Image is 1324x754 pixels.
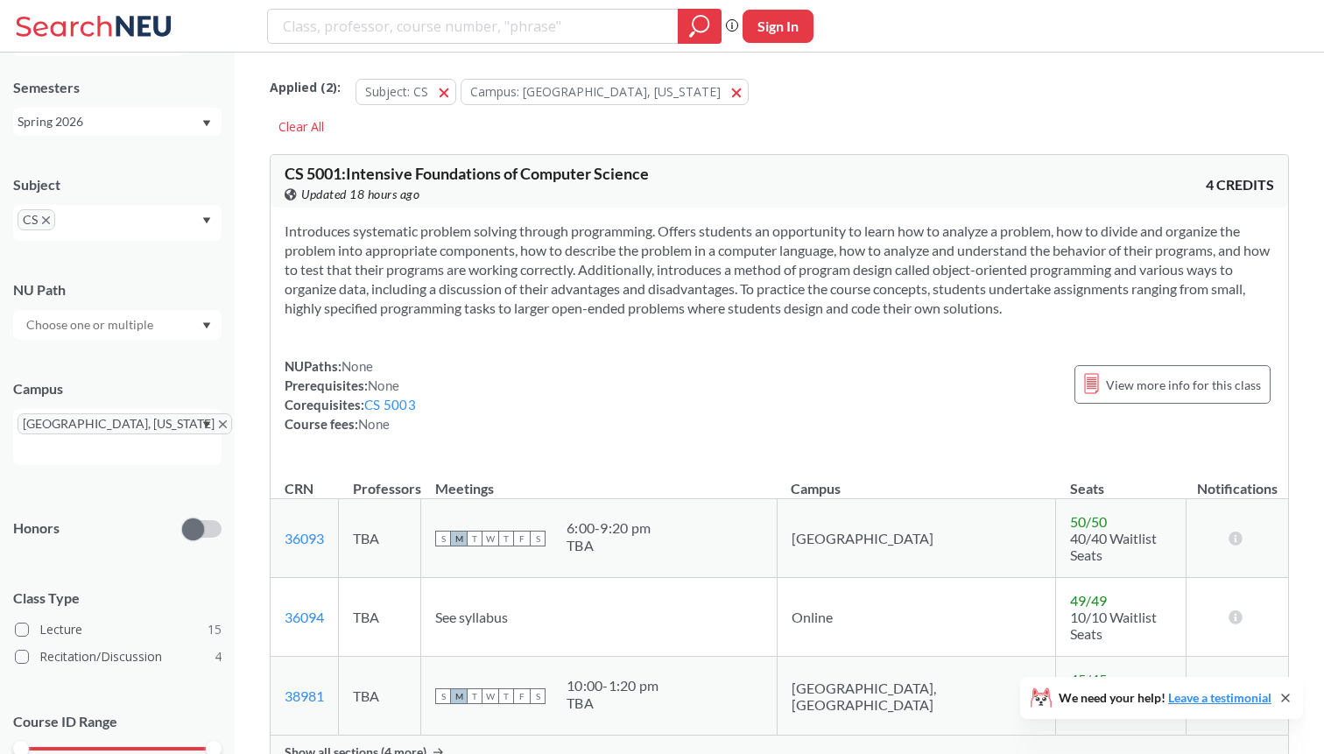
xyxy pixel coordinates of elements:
span: Campus: [GEOGRAPHIC_DATA], [US_STATE] [470,83,721,100]
div: 10:00 - 1:20 pm [567,677,658,694]
p: Honors [13,518,60,539]
span: View more info for this class [1106,374,1261,396]
span: 4 CREDITS [1206,175,1274,194]
div: Spring 2026Dropdown arrow [13,108,222,136]
th: Campus [777,462,1056,499]
div: Subject [13,175,222,194]
span: Class Type [13,588,222,608]
th: Meetings [421,462,778,499]
span: CSX to remove pill [18,209,55,230]
a: 36093 [285,530,324,546]
div: NU Path [13,280,222,299]
div: TBA [567,694,658,712]
div: Semesters [13,78,222,97]
span: None [368,377,399,393]
span: T [498,531,514,546]
div: 6:00 - 9:20 pm [567,519,651,537]
span: 15 [208,620,222,639]
div: magnifying glass [678,9,722,44]
th: Seats [1056,462,1187,499]
span: None [358,416,390,432]
label: Lecture [15,618,222,641]
td: TBA [339,578,421,657]
div: CRN [285,479,313,498]
svg: magnifying glass [689,14,710,39]
svg: X to remove pill [42,216,50,224]
section: Introduces systematic problem solving through programming. Offers students an opportunity to lear... [285,222,1274,318]
svg: Dropdown arrow [202,322,211,329]
span: T [498,688,514,704]
div: Spring 2026 [18,112,201,131]
div: CSX to remove pillDropdown arrow [13,205,222,241]
span: 45 / 45 [1070,671,1107,687]
td: [GEOGRAPHIC_DATA], [GEOGRAPHIC_DATA] [777,657,1056,736]
svg: Dropdown arrow [202,120,211,127]
span: F [514,531,530,546]
span: Applied ( 2 ): [270,78,341,97]
span: [GEOGRAPHIC_DATA], [US_STATE]X to remove pill [18,413,232,434]
span: T [467,531,482,546]
span: CS 5001 : Intensive Foundations of Computer Science [285,164,649,183]
span: T [467,688,482,704]
span: 4 [215,647,222,666]
a: 36094 [285,609,324,625]
svg: Dropdown arrow [202,217,211,224]
div: Campus [13,379,222,398]
td: TBA [339,657,421,736]
th: Professors [339,462,421,499]
svg: X to remove pill [219,420,227,428]
span: We need your help! [1059,692,1271,704]
span: M [451,688,467,704]
button: Sign In [743,10,813,43]
span: 40/40 Waitlist Seats [1070,530,1157,563]
td: Online [777,578,1056,657]
span: S [435,688,451,704]
svg: Dropdown arrow [202,421,211,428]
input: Choose one or multiple [18,314,165,335]
span: Updated 18 hours ago [301,185,419,204]
span: None [342,358,373,374]
input: Class, professor, course number, "phrase" [281,11,666,41]
span: 50 / 50 [1070,513,1107,530]
a: Leave a testimonial [1168,690,1271,705]
span: S [530,688,546,704]
a: CS 5003 [364,397,416,412]
td: [GEOGRAPHIC_DATA] [777,499,1056,578]
span: F [514,688,530,704]
label: Recitation/Discussion [15,645,222,668]
span: W [482,688,498,704]
th: Notifications [1187,462,1288,499]
a: 38981 [285,687,324,704]
div: Clear All [270,114,333,140]
div: Dropdown arrow [13,310,222,340]
span: 10/10 Waitlist Seats [1070,609,1157,642]
button: Subject: CS [356,79,456,105]
span: See syllabus [435,609,508,625]
button: Campus: [GEOGRAPHIC_DATA], [US_STATE] [461,79,749,105]
span: S [530,531,546,546]
div: TBA [567,537,651,554]
span: 49 / 49 [1070,592,1107,609]
span: W [482,531,498,546]
p: Course ID Range [13,712,222,732]
td: TBA [339,499,421,578]
div: NUPaths: Prerequisites: Corequisites: Course fees: [285,356,416,433]
div: [GEOGRAPHIC_DATA], [US_STATE]X to remove pillDropdown arrow [13,409,222,465]
span: Subject: CS [365,83,428,100]
span: M [451,531,467,546]
span: S [435,531,451,546]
